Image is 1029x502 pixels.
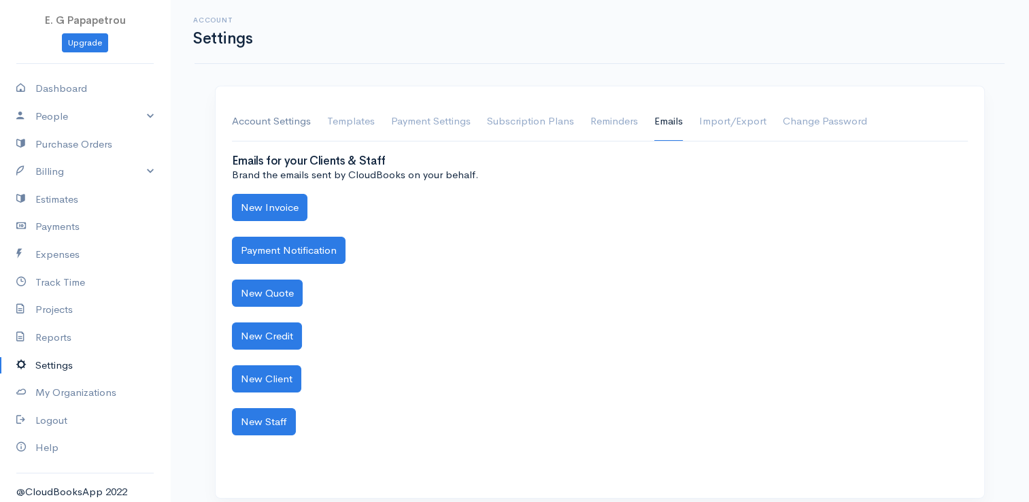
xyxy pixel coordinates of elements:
[232,365,301,393] button: New Client
[327,103,375,141] a: Templates
[62,33,108,53] a: Upgrade
[783,103,867,141] a: Change Password
[232,155,968,168] h3: Emails for your Clients & Staff
[232,408,296,436] button: New Staff
[193,30,252,47] h1: Settings
[391,103,471,141] a: Payment Settings
[232,280,303,307] button: New Quote
[654,103,683,141] a: Emails
[232,237,345,265] button: Payment Notification
[193,16,252,24] h6: Account
[16,484,154,500] div: @CloudBooksApp 2022
[590,103,638,141] a: Reminders
[232,103,311,141] a: Account Settings
[699,103,766,141] a: Import/Export
[232,167,968,183] p: Brand the emails sent by CloudBooks on your behalf.
[232,194,307,222] button: New Invoice
[232,322,302,350] button: New Credit
[487,103,574,141] a: Subscription Plans
[45,14,126,27] span: E. G Papapetrou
